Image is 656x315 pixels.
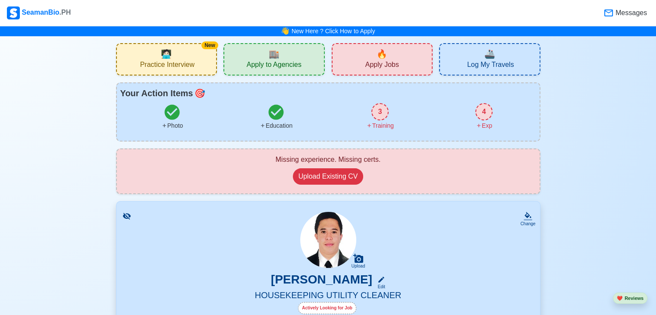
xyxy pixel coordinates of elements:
[269,47,279,60] span: agencies
[476,121,492,130] div: Exp
[127,290,530,302] h5: HOUSEKEEPING UTILITY CLEANER
[195,87,205,100] span: todo
[161,47,172,60] span: interview
[365,60,399,71] span: Apply Jobs
[467,60,514,71] span: Log My Travels
[374,283,385,290] div: Edit
[617,296,623,301] span: heart
[614,8,647,18] span: Messages
[366,121,394,130] div: Training
[7,6,20,19] img: Logo
[484,47,495,60] span: travel
[371,103,389,120] div: 3
[124,154,533,165] div: Missing experience. Missing certs.
[292,28,375,35] a: New Here ? Click How to Apply
[279,25,292,38] span: bell
[520,220,535,227] div: Change
[161,121,183,130] div: Photo
[293,168,364,185] button: Upload Existing CV
[377,47,387,60] span: new
[271,272,372,290] h3: [PERSON_NAME]
[475,103,493,120] div: 4
[298,302,356,314] div: Actively Looking for Job
[60,9,71,16] span: .PH
[120,87,536,100] div: Your Action Items
[201,41,218,49] div: New
[247,60,301,71] span: Apply to Agencies
[613,293,647,304] button: heartReviews
[352,264,365,269] div: Upload
[7,6,71,19] div: SeamanBio
[260,121,292,130] div: Education
[140,60,195,71] span: Practice Interview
